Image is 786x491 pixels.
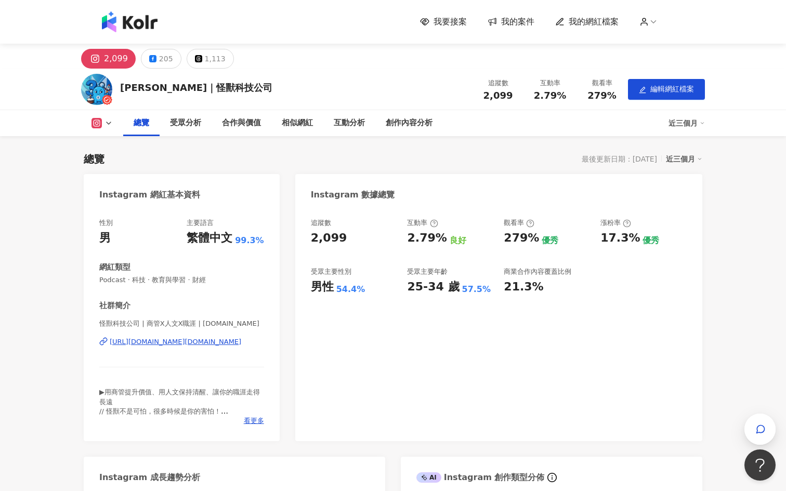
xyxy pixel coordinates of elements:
[407,267,448,276] div: 受眾主要年齡
[205,51,226,66] div: 1,113
[504,279,543,295] div: 21.3%
[407,230,447,246] div: 2.79%
[628,79,705,100] button: edit編輯網紅檔案
[600,230,640,246] div: 17.3%
[311,279,334,295] div: 男性
[99,230,111,246] div: 男
[99,388,260,443] span: ▶︎用商管提升價值、用人文保持清醒、讓你的職涯走得長遠 // 怪獸不是可怕，很多時候是你的害怕！ 🤖 來自政大第一檔不談技術的科技專題 #產業趨勢 #人文素養 #商管選書 👇🏻 讓你懂科技又懂人...
[81,74,112,105] img: KOL Avatar
[407,279,459,295] div: 25-34 歲
[159,51,173,66] div: 205
[187,230,232,246] div: 繁體中文
[334,117,365,129] div: 互動分析
[582,78,622,88] div: 觀看率
[99,189,200,201] div: Instagram 網紅基本資料
[222,117,261,129] div: 合作與價值
[650,85,694,93] span: 編輯網紅檔案
[488,16,534,28] a: 我的案件
[504,230,539,246] div: 279%
[483,90,513,101] span: 2,099
[555,16,619,28] a: 我的網紅檔案
[666,152,702,166] div: 近三個月
[81,49,136,69] button: 2,099
[504,267,571,276] div: 商業合作內容覆蓋比例
[110,337,241,347] div: [URL][DOMAIN_NAME][DOMAIN_NAME]
[434,16,467,28] span: 我要接案
[534,90,566,101] span: 2.79%
[99,319,264,328] span: 怪獸科技公司 | 商管X人文X職涯 | [DOMAIN_NAME]
[99,472,200,483] div: Instagram 成長趨勢分析
[386,117,433,129] div: 創作內容分析
[244,416,264,426] span: 看更多
[99,218,113,228] div: 性別
[311,267,351,276] div: 受眾主要性別
[84,152,104,166] div: 總覽
[170,117,201,129] div: 受眾分析
[669,115,705,131] div: 近三個月
[104,51,128,66] div: 2,099
[420,16,467,28] a: 我要接案
[462,284,491,295] div: 57.5%
[99,300,130,311] div: 社群簡介
[282,117,313,129] div: 相似網紅
[99,275,264,285] span: Podcast · 科技 · 教育與學習 · 財經
[587,90,617,101] span: 279%
[643,235,659,246] div: 優秀
[450,235,466,246] div: 良好
[569,16,619,28] span: 我的網紅檔案
[416,472,544,483] div: Instagram 創作類型分佈
[504,218,534,228] div: 觀看率
[134,117,149,129] div: 總覽
[187,49,234,69] button: 1,113
[582,155,657,163] div: 最後更新日期：[DATE]
[416,472,441,483] div: AI
[600,218,631,228] div: 漲粉率
[478,78,518,88] div: 追蹤數
[311,189,395,201] div: Instagram 數據總覽
[311,230,347,246] div: 2,099
[187,218,214,228] div: 主要語言
[744,449,776,481] iframe: Help Scout Beacon - Open
[530,78,570,88] div: 互動率
[141,49,181,69] button: 205
[542,235,558,246] div: 優秀
[336,284,365,295] div: 54.4%
[99,337,264,347] a: [URL][DOMAIN_NAME][DOMAIN_NAME]
[99,262,130,273] div: 網紅類型
[639,86,646,94] span: edit
[120,81,272,94] div: [PERSON_NAME]｜怪獸科技公司
[546,471,558,484] span: info-circle
[407,218,438,228] div: 互動率
[311,218,331,228] div: 追蹤數
[102,11,158,32] img: logo
[235,235,264,246] span: 99.3%
[501,16,534,28] span: 我的案件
